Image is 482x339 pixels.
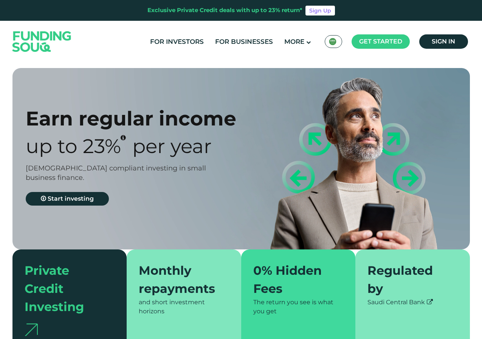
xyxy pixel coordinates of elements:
[253,262,335,298] div: 0% Hidden Fees
[121,135,126,141] i: 23% IRR (expected) ~ 15% Net yield (expected)
[419,34,468,49] a: Sign in
[147,6,302,15] div: Exclusive Private Credit deals with up to 23% return*
[26,164,206,182] span: [DEMOGRAPHIC_DATA] compliant investing in small business finance.
[253,298,344,316] div: The return you see is what you get
[5,22,79,60] img: Logo
[48,195,94,202] span: Start investing
[26,192,109,206] a: Start investing
[305,6,335,15] a: Sign Up
[148,36,206,48] a: For Investors
[213,36,275,48] a: For Businesses
[26,107,254,130] div: Earn regular income
[367,298,458,307] div: Saudi Central Bank
[284,38,304,45] span: More
[432,38,455,45] span: Sign in
[25,324,38,336] img: arrow
[132,134,212,158] span: Per Year
[26,134,121,158] span: Up to 23%
[139,298,229,316] div: and short investment horizons
[25,262,106,316] div: Private Credit Investing
[367,262,449,298] div: Regulated by
[329,38,336,45] img: SA Flag
[359,38,402,45] span: Get started
[139,262,220,298] div: Monthly repayments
